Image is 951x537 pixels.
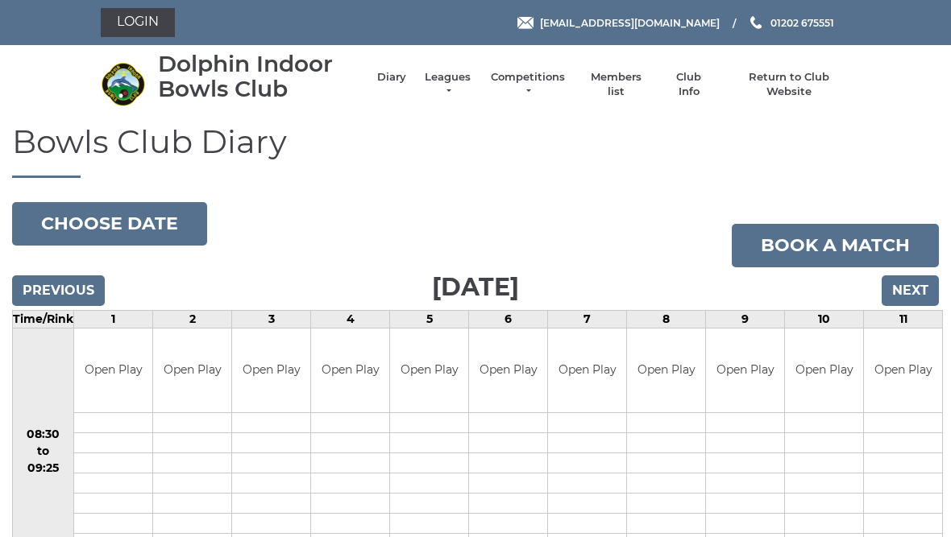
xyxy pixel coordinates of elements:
[489,70,567,99] a: Competitions
[750,16,762,29] img: Phone us
[517,15,720,31] a: Email [EMAIL_ADDRESS][DOMAIN_NAME]
[469,328,547,413] td: Open Play
[311,328,389,413] td: Open Play
[311,310,390,328] td: 4
[158,52,361,101] div: Dolphin Indoor Bowls Club
[12,124,939,178] h1: Bowls Club Diary
[232,310,311,328] td: 3
[627,328,705,413] td: Open Play
[706,310,785,328] td: 9
[153,310,232,328] td: 2
[101,8,175,37] a: Login
[101,62,145,106] img: Dolphin Indoor Bowls Club
[469,310,548,328] td: 6
[13,310,74,328] td: Time/Rink
[666,70,712,99] a: Club Info
[785,310,864,328] td: 10
[864,328,942,413] td: Open Play
[748,15,834,31] a: Phone us 01202 675551
[864,310,943,328] td: 11
[390,328,468,413] td: Open Play
[390,310,469,328] td: 5
[232,328,310,413] td: Open Play
[548,328,626,413] td: Open Play
[732,224,939,267] a: Book a match
[729,70,850,99] a: Return to Club Website
[74,310,153,328] td: 1
[785,328,863,413] td: Open Play
[517,17,534,29] img: Email
[12,202,207,246] button: Choose date
[74,328,152,413] td: Open Play
[377,70,406,85] a: Diary
[627,310,706,328] td: 8
[540,16,720,28] span: [EMAIL_ADDRESS][DOMAIN_NAME]
[548,310,627,328] td: 7
[422,70,473,99] a: Leagues
[770,16,834,28] span: 01202 675551
[706,328,784,413] td: Open Play
[12,275,105,306] input: Previous
[153,328,231,413] td: Open Play
[882,275,939,306] input: Next
[582,70,649,99] a: Members list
